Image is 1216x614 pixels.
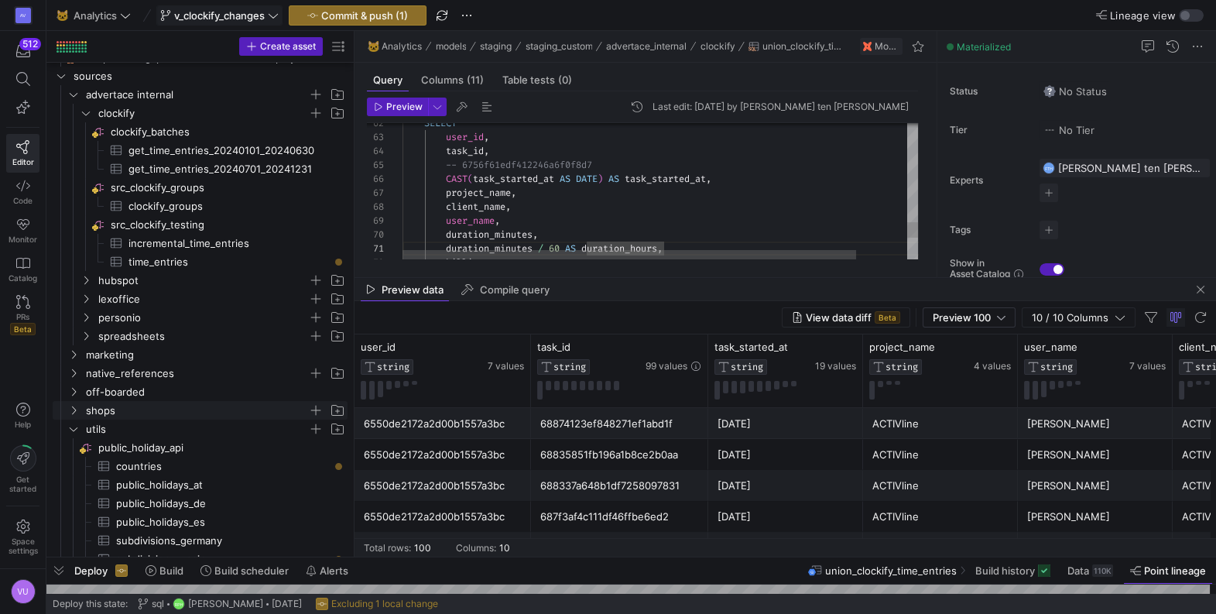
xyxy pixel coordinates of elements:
[57,10,67,21] span: 🐱
[576,173,598,185] span: DATE
[53,382,348,401] div: Press SPACE to select this row.
[156,5,283,26] button: v_clockify_changes
[331,599,438,609] span: Excluding 1 local change
[606,41,687,52] span: advertace_internal
[53,513,348,531] a: public_holidays_es​​​​​​​​​
[13,420,33,429] span: Help
[1043,85,1056,98] img: No status
[446,228,533,241] span: duration_minutes
[15,8,31,23] div: AV
[10,323,36,335] span: Beta
[538,242,543,255] span: /
[869,341,935,353] span: project_name
[657,242,663,255] span: ,
[239,37,323,56] button: Create asset
[53,234,348,252] div: Press SPACE to select this row.
[16,312,29,321] span: PRs
[484,131,489,143] span: ,
[446,159,592,171] span: -- 6756f61edf412246a6f0f8d7
[53,494,348,513] div: Press SPACE to select this row.
[116,532,330,550] span: subdivisions_germany​​​​​​​​​
[540,471,699,501] div: 688337a648b1df7258097831
[53,531,348,550] a: subdivisions_germany​​​​​​​​​
[521,37,596,56] button: staging_custom
[872,471,1009,501] div: ACTIVline
[1027,471,1163,501] div: [PERSON_NAME]
[653,101,909,112] div: Last edit: [DATE] by [PERSON_NAME] ten [PERSON_NAME]
[718,409,854,439] div: [DATE]
[950,225,1027,235] span: Tags
[361,341,396,353] span: user_id
[6,289,39,341] a: PRsBeta
[6,396,39,436] button: Help
[111,179,345,197] span: src_clockify_groups​​​​​​​​
[706,173,711,185] span: ,
[53,364,348,382] div: Press SPACE to select this row.
[6,211,39,250] a: Monitor
[696,37,738,56] button: clockify
[863,42,872,51] img: undefined
[98,439,345,457] span: public_holiday_api​​​​​​​​
[446,131,484,143] span: user_id
[134,594,306,614] button: sqlRPH[PERSON_NAME][DATE]
[968,557,1057,584] button: Build history
[1027,502,1163,532] div: [PERSON_NAME]
[1040,120,1098,140] button: No tierNo Tier
[53,550,348,568] div: Press SPACE to select this row.
[116,513,330,531] span: public_holidays_es​​​​​​​​​
[6,173,39,211] a: Code
[364,533,522,563] div: 6550de2172a2d00b1557a3bc
[53,420,348,438] div: Press SPACE to select this row.
[885,362,918,372] span: STRING
[933,311,991,324] span: Preview 100
[718,471,854,501] div: [DATE]
[116,476,330,494] span: public_holidays_at​​​​​​​​​
[718,502,854,532] div: [DATE]
[1022,307,1136,328] button: 10 / 10 Columns
[502,75,572,85] span: Table tests
[86,383,345,401] span: off-boarded
[1067,564,1089,577] span: Data
[128,160,330,178] span: get_time_entries_20240701_20241231​​​​​​​​​
[116,458,330,475] span: countries​​​​​​​​​
[367,158,384,172] div: 65
[533,228,538,241] span: ,
[488,361,524,372] span: 7 values
[111,216,345,234] span: src_clockify_testing​​​​​​​​
[9,235,37,244] span: Monitor
[116,551,330,568] span: subdivisions_spain​​​​​​​​​
[1043,124,1094,136] span: No Tier
[480,285,550,295] span: Compile query
[53,513,348,531] div: Press SPACE to select this row.
[446,173,468,185] span: CAST
[1032,311,1115,324] span: 10 / 10 Columns
[598,173,603,185] span: )
[367,228,384,242] div: 70
[714,341,788,353] span: task_started_at
[299,557,355,584] button: Alerts
[53,160,348,178] a: get_time_entries_20240701_20241231​​​​​​​​​
[53,494,348,513] a: public_holidays_de​​​​​​​​​
[1060,557,1120,584] button: Data110K
[174,9,265,22] span: v_clockify_changes
[53,475,348,494] div: Press SPACE to select this row.
[745,37,851,56] button: union_clockify_time_entries
[1123,557,1213,584] button: Point lineage
[367,242,384,256] div: 71
[53,401,348,420] div: Press SPACE to select this row.
[53,67,348,85] div: Press SPACE to select this row.
[214,564,289,577] span: Build scheduler
[6,439,39,499] button: Getstarted
[86,402,308,420] span: shops
[560,173,570,185] span: AS
[53,290,348,308] div: Press SPACE to select this row.
[1129,361,1166,372] span: 7 values
[1040,362,1073,372] span: STRING
[446,201,505,213] span: client_name
[272,599,302,609] span: [DATE]
[476,37,516,56] button: staging
[12,157,34,166] span: Editor
[806,311,872,324] span: View data diff
[446,242,533,255] span: duration_minutes
[495,214,500,227] span: ,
